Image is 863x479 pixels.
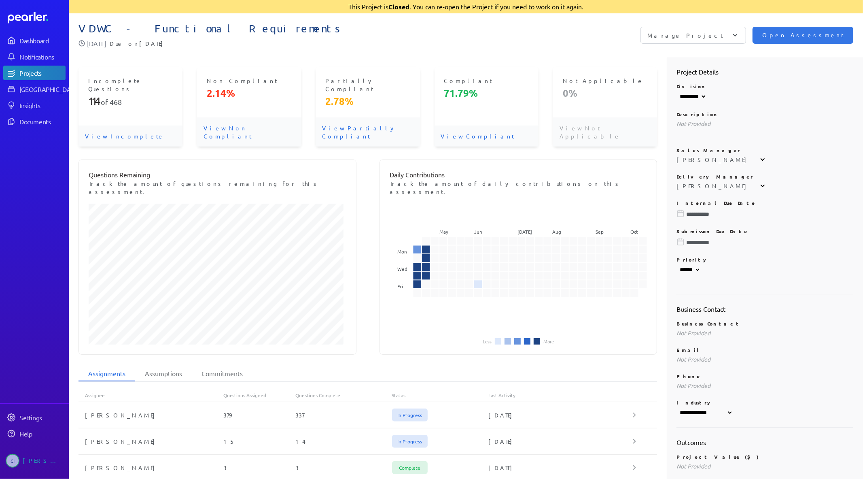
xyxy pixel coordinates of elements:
[8,12,66,23] a: Dashboard
[435,126,539,147] p: View Compliant
[676,67,853,77] h2: Project Details
[676,329,710,336] span: Not Provided
[207,87,291,100] p: 2.14%
[392,409,428,422] span: In Progress
[517,228,532,235] text: [DATE]
[19,413,65,422] div: Settings
[552,228,561,235] text: Aug
[676,228,853,234] p: Submisson Due Date
[676,256,853,263] p: Priority
[295,392,392,398] div: Questions Complete
[78,366,135,381] li: Assignments
[3,66,66,80] a: Projects
[488,411,633,419] div: [DATE]
[762,31,844,40] span: Open Assessment
[223,392,296,398] div: Questions Assigned
[676,200,853,206] p: Internal Due Date
[397,266,407,272] text: Wed
[325,77,410,93] p: Partially Compliant
[676,373,853,379] p: Phone
[89,170,346,179] p: Questions Remaining
[3,114,66,129] a: Documents
[676,453,853,460] p: Project Value ($)
[223,437,296,445] div: 15
[392,435,428,448] span: In Progress
[563,87,647,100] p: 0%
[110,98,122,106] span: 468
[390,170,647,179] p: Daily Contributions
[676,320,853,327] p: Business Contact
[3,82,66,96] a: [GEOGRAPHIC_DATA]
[88,95,101,107] span: 114
[19,430,65,438] div: Help
[6,454,19,468] span: Carolina Irigoyen
[78,411,223,419] div: [PERSON_NAME]
[676,304,853,314] h2: Business Contact
[89,179,346,196] p: Track the amount of questions remaining for this assessment.
[676,347,853,353] p: Email
[676,399,853,406] p: Industry
[223,464,296,472] div: 3
[295,464,392,472] div: 3
[474,228,482,235] text: Jun
[439,228,448,235] text: May
[553,117,657,147] p: View Not Applicable
[388,2,409,11] strong: Closed
[78,437,223,445] div: [PERSON_NAME]
[19,36,65,45] div: Dashboard
[78,126,182,147] p: View Incomplete
[676,173,853,180] p: Delivery Manager
[3,98,66,113] a: Insights
[3,410,66,425] a: Settings
[78,464,223,472] div: [PERSON_NAME]
[488,392,633,398] div: Last Activity
[110,38,167,48] span: Due on [DATE]
[676,120,710,127] span: Not Provided
[753,27,853,44] button: Open Assessment
[197,117,301,147] p: View Non Compliant
[135,366,192,381] li: Assumptions
[19,101,65,109] div: Insights
[676,382,710,389] span: Not Provided
[316,117,420,147] p: View Partially Compliant
[87,38,106,48] p: [DATE]
[295,437,392,445] div: 14
[223,411,296,419] div: 379
[19,69,65,77] div: Projects
[676,462,710,470] span: Not Provided
[596,228,604,235] text: Sep
[563,77,647,85] p: Not Applicable
[390,179,647,196] p: Track the amount of daily contributions on this assessment.
[488,464,633,472] div: [DATE]
[483,339,492,344] li: Less
[397,248,407,255] text: Mon
[78,22,466,35] span: VDWC - Functional Requirements
[88,95,173,108] p: of
[192,366,252,381] li: Commitments
[676,437,853,447] h2: Outcomes
[3,33,66,48] a: Dashboard
[207,77,291,85] p: Non Compliant
[19,53,65,61] div: Notifications
[630,228,638,235] text: Oct
[3,451,66,471] a: CI[PERSON_NAME]
[676,182,751,190] div: [PERSON_NAME]
[23,454,63,468] div: [PERSON_NAME]
[392,392,488,398] div: Status
[676,155,751,164] div: [PERSON_NAME]
[19,85,80,93] div: [GEOGRAPHIC_DATA]
[676,238,853,247] input: Please choose a due date
[78,392,223,398] div: Assignee
[444,77,529,85] p: Compliant
[325,95,410,108] p: 2.78%
[676,111,853,117] p: Description
[676,147,853,153] p: Sales Manager
[19,117,65,126] div: Documents
[676,83,853,89] p: Division
[88,77,173,93] p: Incomplete Questions
[397,283,403,290] text: Fri
[444,87,529,100] p: 71.79%
[543,339,554,344] li: More
[3,426,66,441] a: Help
[3,49,66,64] a: Notifications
